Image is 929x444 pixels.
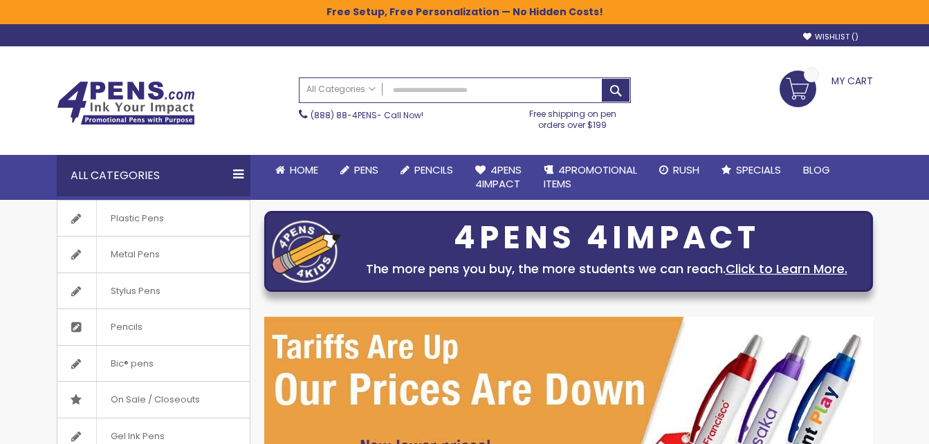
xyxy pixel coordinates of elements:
[475,163,522,191] span: 4Pens 4impact
[57,81,195,125] img: 4Pens Custom Pens and Promotional Products
[414,163,453,177] span: Pencils
[300,78,383,101] a: All Categories
[311,109,423,121] span: - Call Now!
[57,346,250,382] a: Bic® pens
[710,155,792,185] a: Specials
[264,155,329,185] a: Home
[803,163,830,177] span: Blog
[648,155,710,185] a: Rush
[96,201,178,237] span: Plastic Pens
[464,155,533,200] a: 4Pens4impact
[673,163,699,177] span: Rush
[354,163,378,177] span: Pens
[736,163,781,177] span: Specials
[96,346,167,382] span: Bic® pens
[306,84,376,95] span: All Categories
[311,109,377,121] a: (888) 88-4PENS
[533,155,648,200] a: 4PROMOTIONALITEMS
[96,382,214,418] span: On Sale / Closeouts
[726,260,847,277] a: Click to Learn More.
[544,163,637,191] span: 4PROMOTIONAL ITEMS
[329,155,389,185] a: Pens
[57,201,250,237] a: Plastic Pens
[389,155,464,185] a: Pencils
[57,155,250,196] div: All Categories
[290,163,318,177] span: Home
[515,103,631,131] div: Free shipping on pen orders over $199
[803,32,858,42] a: Wishlist
[348,223,865,252] div: 4PENS 4IMPACT
[348,259,865,279] div: The more pens you buy, the more students we can reach.
[792,155,841,185] a: Blog
[57,237,250,272] a: Metal Pens
[57,309,250,345] a: Pencils
[96,273,174,309] span: Stylus Pens
[57,382,250,418] a: On Sale / Closeouts
[96,237,174,272] span: Metal Pens
[57,273,250,309] a: Stylus Pens
[272,220,341,283] img: four_pen_logo.png
[96,309,156,345] span: Pencils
